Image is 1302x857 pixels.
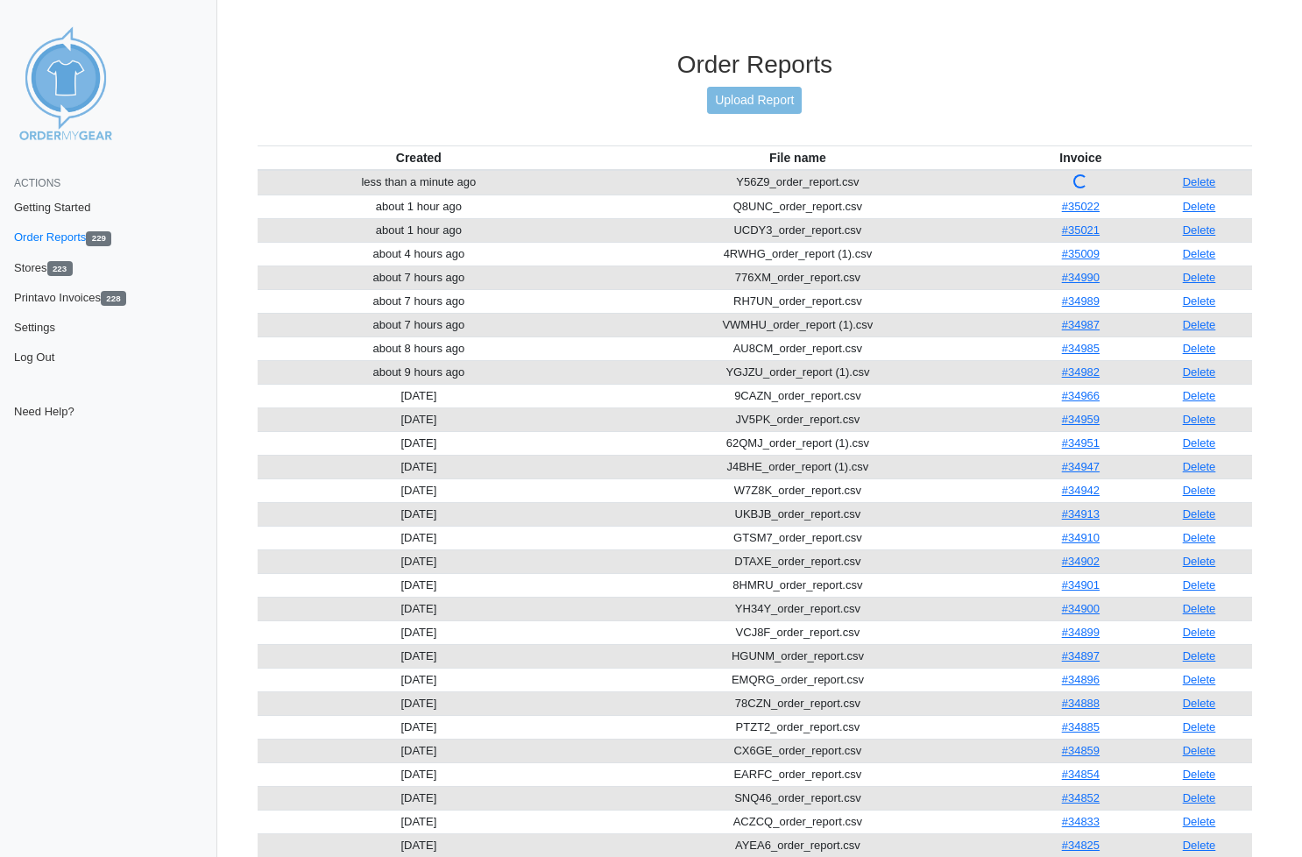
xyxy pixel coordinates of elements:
[1183,389,1216,402] a: Delete
[258,549,580,573] td: [DATE]
[258,526,580,549] td: [DATE]
[580,715,1015,739] td: PTZT2_order_report.csv
[1183,484,1216,497] a: Delete
[258,644,580,668] td: [DATE]
[580,266,1015,289] td: 776XM_order_report.csv
[580,145,1015,170] th: File name
[580,478,1015,502] td: W7Z8K_order_report.csv
[1183,507,1216,521] a: Delete
[1183,768,1216,781] a: Delete
[1183,342,1216,355] a: Delete
[580,313,1015,336] td: VWMHU_order_report (1).csv
[1062,839,1100,852] a: #34825
[258,336,580,360] td: about 8 hours ago
[580,218,1015,242] td: UCDY3_order_report.csv
[1062,602,1100,615] a: #34900
[1183,318,1216,331] a: Delete
[707,87,802,114] a: Upload Report
[1062,247,1100,260] a: #35009
[1062,649,1100,662] a: #34897
[580,242,1015,266] td: 4RWHG_order_report (1).csv
[1062,720,1100,733] a: #34885
[580,573,1015,597] td: 8HMRU_order_report.csv
[1183,602,1216,615] a: Delete
[1062,389,1100,402] a: #34966
[1183,436,1216,450] a: Delete
[258,762,580,786] td: [DATE]
[1062,815,1100,828] a: #34833
[1062,531,1100,544] a: #34910
[1062,342,1100,355] a: #34985
[258,810,580,833] td: [DATE]
[580,691,1015,715] td: 78CZN_order_report.csv
[258,407,580,431] td: [DATE]
[1062,223,1100,237] a: #35021
[1183,223,1216,237] a: Delete
[258,691,580,715] td: [DATE]
[258,289,580,313] td: about 7 hours ago
[258,145,580,170] th: Created
[1183,555,1216,568] a: Delete
[580,384,1015,407] td: 9CAZN_order_report.csv
[1062,578,1100,591] a: #34901
[258,620,580,644] td: [DATE]
[258,455,580,478] td: [DATE]
[1183,673,1216,686] a: Delete
[47,261,73,276] span: 223
[580,455,1015,478] td: J4BHE_order_report (1).csv
[258,502,580,526] td: [DATE]
[580,810,1015,833] td: ACZCQ_order_report.csv
[580,407,1015,431] td: JV5PK_order_report.csv
[580,195,1015,218] td: Q8UNC_order_report.csv
[1062,697,1100,710] a: #34888
[1183,413,1216,426] a: Delete
[1062,460,1100,473] a: #34947
[258,668,580,691] td: [DATE]
[580,620,1015,644] td: VCJ8F_order_report.csv
[580,360,1015,384] td: YGJZU_order_report (1).csv
[1062,318,1100,331] a: #34987
[1062,200,1100,213] a: #35022
[580,644,1015,668] td: HGUNM_order_report.csv
[1062,294,1100,308] a: #34989
[1062,365,1100,379] a: #34982
[258,739,580,762] td: [DATE]
[580,170,1015,195] td: Y56Z9_order_report.csv
[258,715,580,739] td: [DATE]
[1183,247,1216,260] a: Delete
[1062,768,1100,781] a: #34854
[1062,626,1100,639] a: #34899
[14,177,60,189] span: Actions
[1183,839,1216,852] a: Delete
[1015,145,1146,170] th: Invoice
[258,573,580,597] td: [DATE]
[580,526,1015,549] td: GTSM7_order_report.csv
[1183,815,1216,828] a: Delete
[258,786,580,810] td: [DATE]
[1183,578,1216,591] a: Delete
[1183,294,1216,308] a: Delete
[258,170,580,195] td: less than a minute ago
[258,431,580,455] td: [DATE]
[1062,271,1100,284] a: #34990
[1183,791,1216,804] a: Delete
[1183,365,1216,379] a: Delete
[580,431,1015,455] td: 62QMJ_order_report (1).csv
[580,786,1015,810] td: SNQ46_order_report.csv
[1183,175,1216,188] a: Delete
[580,762,1015,786] td: EARFC_order_report.csv
[580,597,1015,620] td: YH34Y_order_report.csv
[1062,555,1100,568] a: #34902
[1062,413,1100,426] a: #34959
[1183,744,1216,757] a: Delete
[580,336,1015,360] td: AU8CM_order_report.csv
[258,266,580,289] td: about 7 hours ago
[258,313,580,336] td: about 7 hours ago
[580,833,1015,857] td: AYEA6_order_report.csv
[1062,436,1100,450] a: #34951
[258,478,580,502] td: [DATE]
[1062,791,1100,804] a: #34852
[258,597,580,620] td: [DATE]
[1062,673,1100,686] a: #34896
[86,231,111,246] span: 229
